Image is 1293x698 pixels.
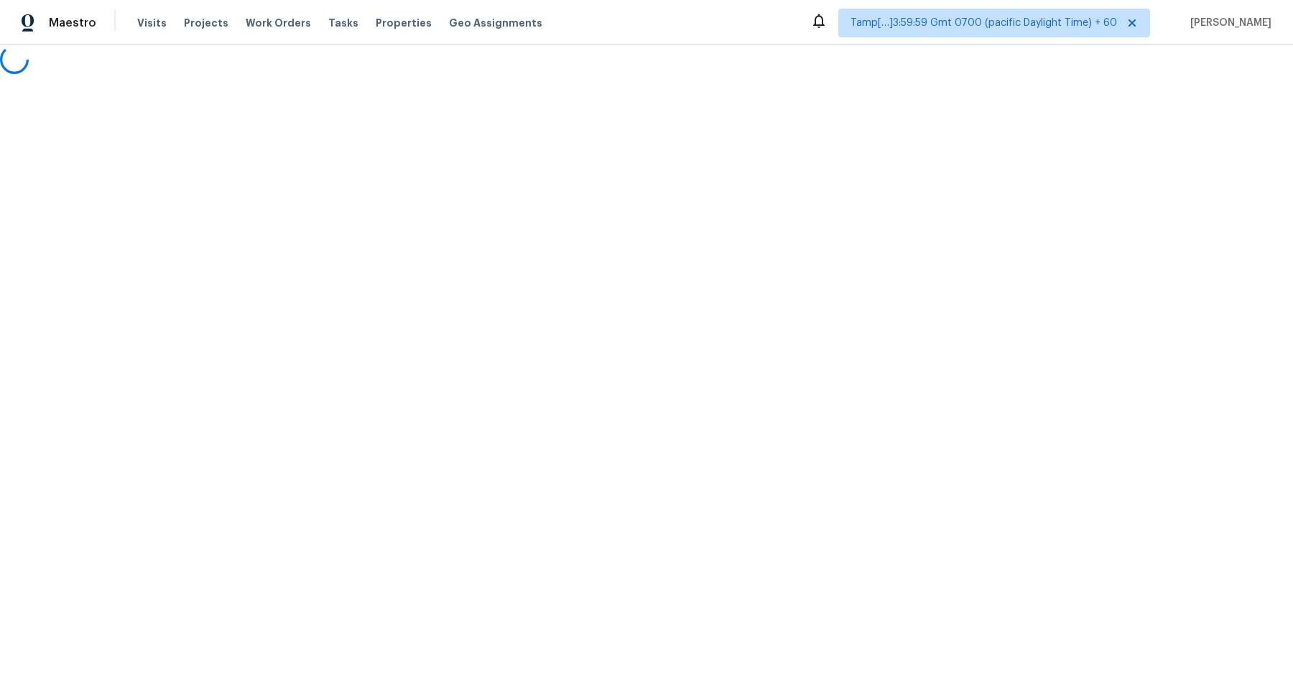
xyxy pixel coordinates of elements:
[137,16,167,30] span: Visits
[376,16,432,30] span: Properties
[49,16,96,30] span: Maestro
[851,16,1117,30] span: Tamp[…]3:59:59 Gmt 0700 (pacific Daylight Time) + 60
[1185,16,1271,30] span: [PERSON_NAME]
[328,18,358,28] span: Tasks
[246,16,311,30] span: Work Orders
[184,16,228,30] span: Projects
[449,16,542,30] span: Geo Assignments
